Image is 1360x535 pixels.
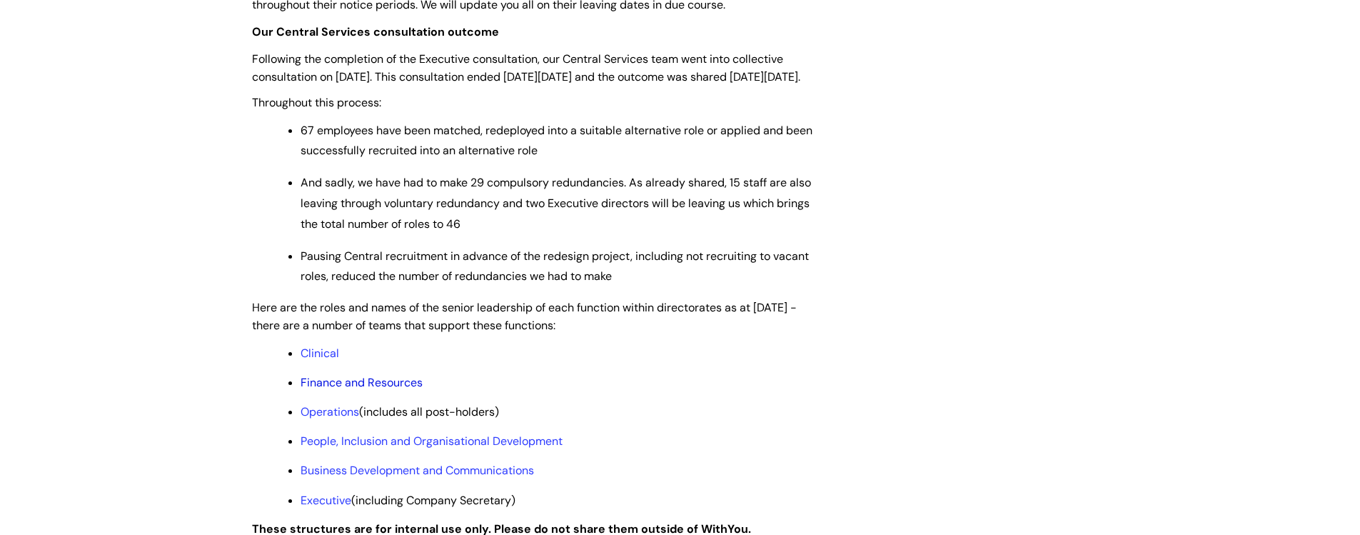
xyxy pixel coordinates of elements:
a: Business Development and Communications [301,463,534,478]
strong: Our Central Services consultation outcome [252,24,499,39]
span: Throughout this process: [252,95,381,110]
a: Finance and Resources [301,375,423,390]
span: Following the completion of the Executive consultation, our Central Services team went into colle... [252,51,800,84]
a: People, Inclusion and Organisational Development [301,434,563,449]
p: Pausing Central recruitment in advance of the redesign project, including not recruiting to vacan... [301,246,816,288]
span: (including Company Secretary) [301,493,515,508]
a: Clinical [301,346,339,361]
p: 67 employees have been matched, redeployed into a suitable alternative role or applied and been s... [301,121,816,162]
a: Executive [301,493,351,508]
a: Operations [301,404,359,419]
p: And sadly, we have had to make 29 compulsory redundancies. As already shared, 15 staff are also l... [301,173,816,234]
span: Here are the roles and names of the senior leadership of each function within directorates as at ... [252,300,797,333]
span: (includes all post-holders) [301,404,499,419]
